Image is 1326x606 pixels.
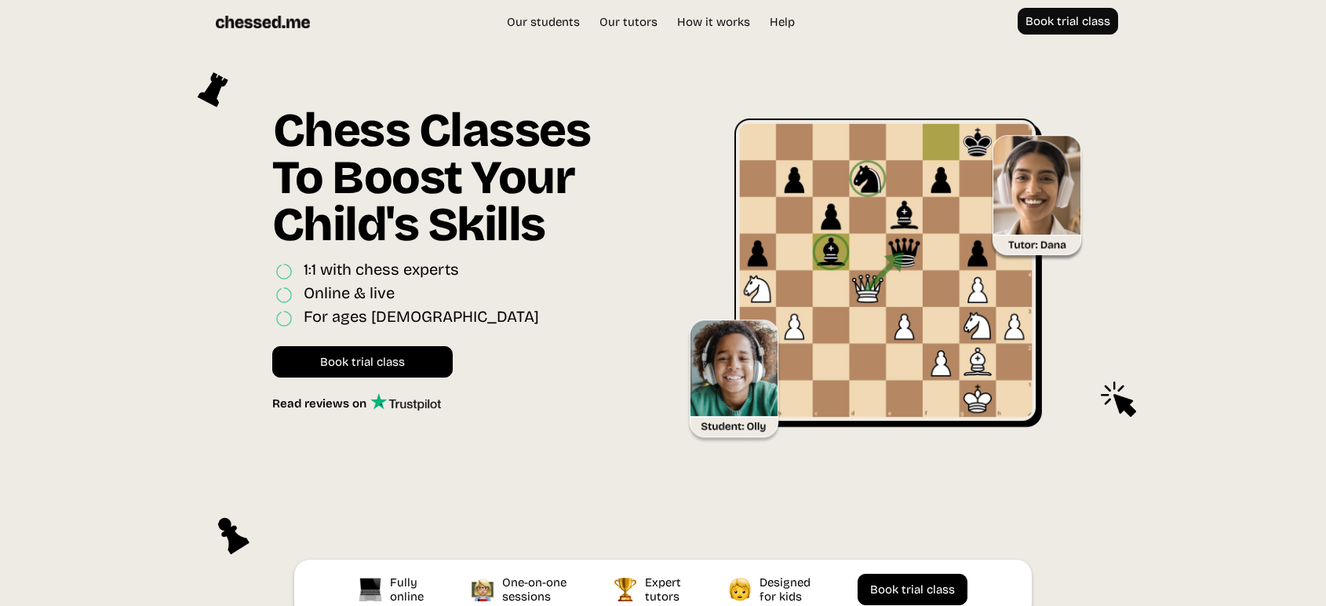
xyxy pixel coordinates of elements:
div: Expert tutors [645,575,685,604]
a: Our students [499,14,588,30]
a: Read reviews on [272,393,441,411]
div: Designed for kids [760,575,814,604]
div: Fully online [390,575,428,604]
a: Book trial class [1018,8,1118,35]
div: Read reviews on [272,396,370,411]
a: Book trial class [272,346,453,378]
a: Book trial class [858,574,967,605]
a: Our tutors [592,14,665,30]
div: Online & live [304,283,395,306]
div: One-on-one sessions [502,575,570,604]
div: 1:1 with chess experts [304,260,459,283]
a: How it works [669,14,758,30]
div: For ages [DEMOGRAPHIC_DATA] [304,307,539,330]
h1: Chess Classes To Boost Your Child's Skills [272,107,639,260]
a: Help [762,14,803,30]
